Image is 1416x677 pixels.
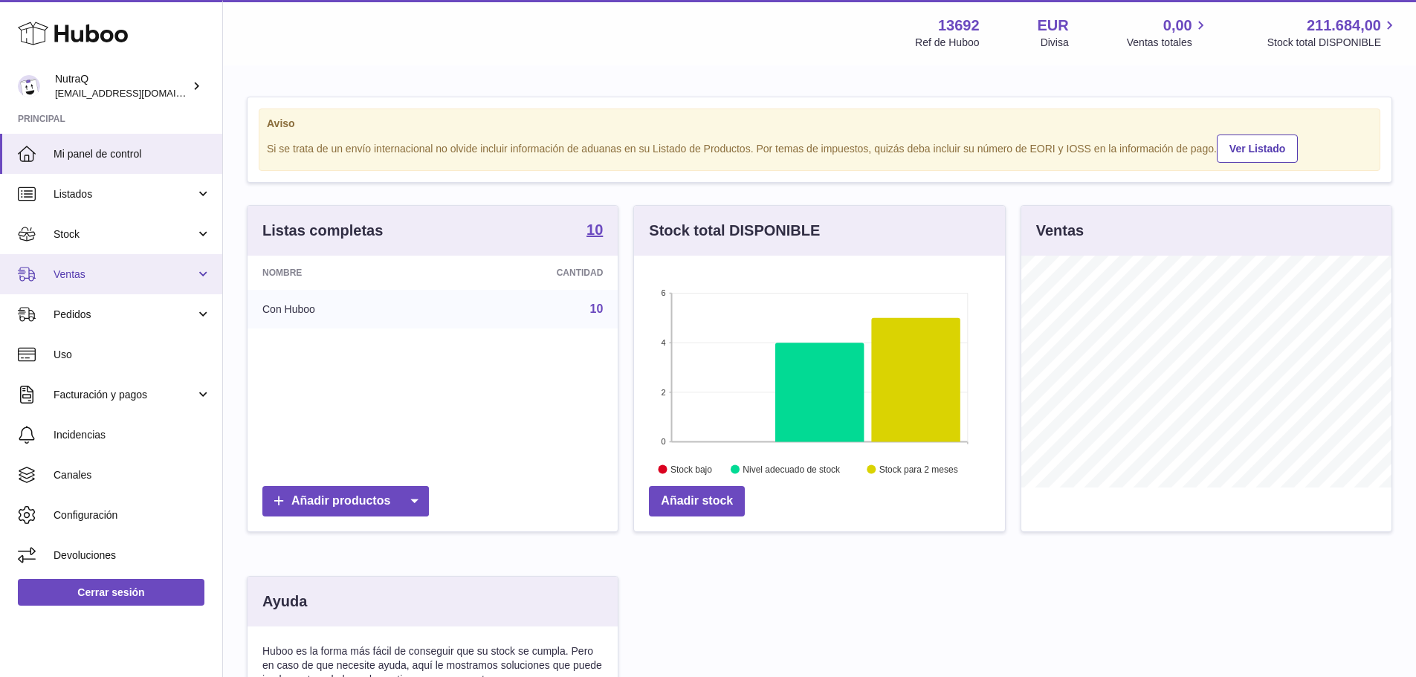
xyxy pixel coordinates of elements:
[55,72,189,100] div: NutraQ
[248,256,440,290] th: Nombre
[586,222,603,237] strong: 10
[267,132,1372,163] div: Si se trata de un envío internacional no olvide incluir información de aduanas en su Listado de P...
[267,117,1372,131] strong: Aviso
[262,592,307,612] h3: Ayuda
[54,428,211,442] span: Incidencias
[938,16,980,36] strong: 13692
[590,302,604,315] a: 10
[1163,16,1192,36] span: 0,00
[54,187,195,201] span: Listados
[1127,36,1209,50] span: Ventas totales
[18,75,40,97] img: internalAdmin-13692@internal.huboo.com
[1038,16,1069,36] strong: EUR
[440,256,618,290] th: Cantidad
[586,222,603,240] a: 10
[1127,16,1209,50] a: 0,00 Ventas totales
[1036,221,1084,241] h3: Ventas
[662,437,666,446] text: 0
[262,221,383,241] h3: Listas completas
[649,221,820,241] h3: Stock total DISPONIBLE
[18,579,204,606] a: Cerrar sesión
[662,338,666,347] text: 4
[54,388,195,402] span: Facturación y pagos
[54,508,211,522] span: Configuración
[55,87,219,99] span: [EMAIL_ADDRESS][DOMAIN_NAME]
[670,464,712,475] text: Stock bajo
[1267,16,1398,50] a: 211.684,00 Stock total DISPONIBLE
[743,464,841,475] text: Nivel adecuado de stock
[54,268,195,282] span: Ventas
[54,227,195,242] span: Stock
[54,348,211,362] span: Uso
[54,147,211,161] span: Mi panel de control
[879,464,958,475] text: Stock para 2 meses
[1217,135,1298,163] a: Ver Listado
[262,486,429,516] a: Añadir productos
[649,486,745,516] a: Añadir stock
[1267,36,1398,50] span: Stock total DISPONIBLE
[248,290,440,328] td: Con Huboo
[1041,36,1069,50] div: Divisa
[662,288,666,297] text: 6
[54,308,195,322] span: Pedidos
[54,468,211,482] span: Canales
[1307,16,1381,36] span: 211.684,00
[915,36,979,50] div: Ref de Huboo
[54,548,211,563] span: Devoluciones
[662,388,666,397] text: 2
